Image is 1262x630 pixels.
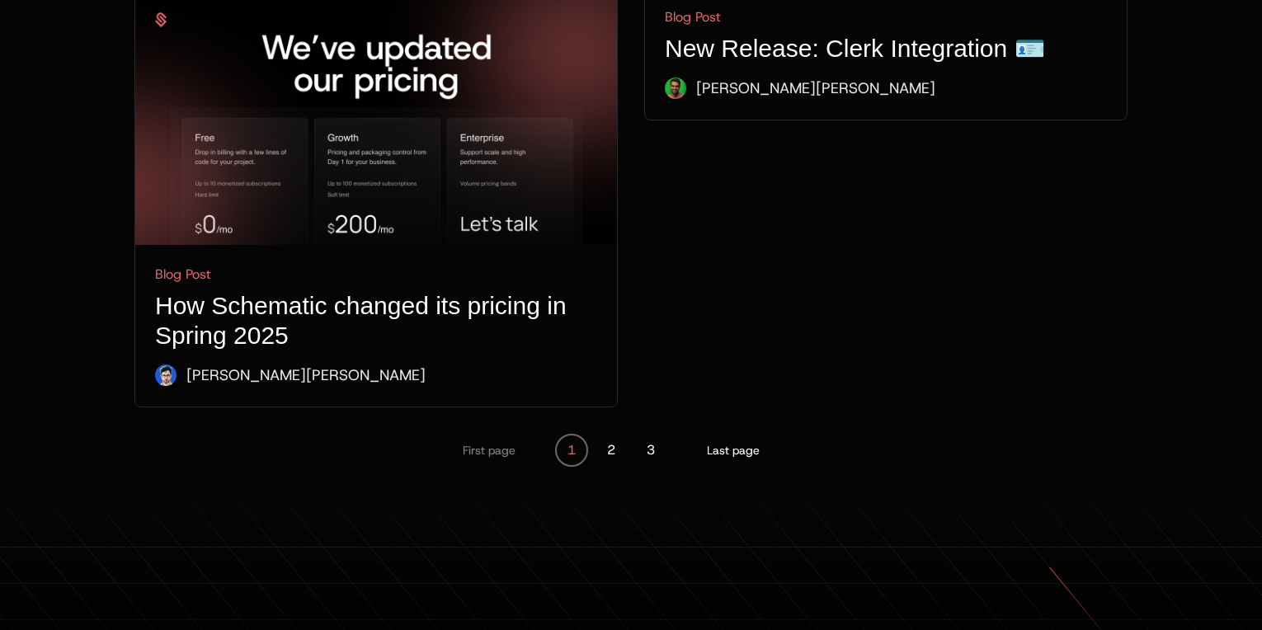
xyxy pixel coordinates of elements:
button: 2 [595,434,628,467]
img: Gio profile image [155,364,177,386]
h1: How Schematic changed its pricing in Spring 2025 [155,291,597,350]
div: [PERSON_NAME] [PERSON_NAME] [186,364,426,387]
button: 1 [555,434,588,467]
h1: New Release: Clerk Integration 🪪 [665,34,1107,63]
div: Blog Post [665,7,1107,27]
button: Last page [707,434,760,467]
div: Blog Post [155,265,597,284]
img: imagejas [665,78,686,99]
div: [PERSON_NAME] [PERSON_NAME] [696,77,935,100]
button: 3 [634,434,667,467]
button: First page [463,434,516,467]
